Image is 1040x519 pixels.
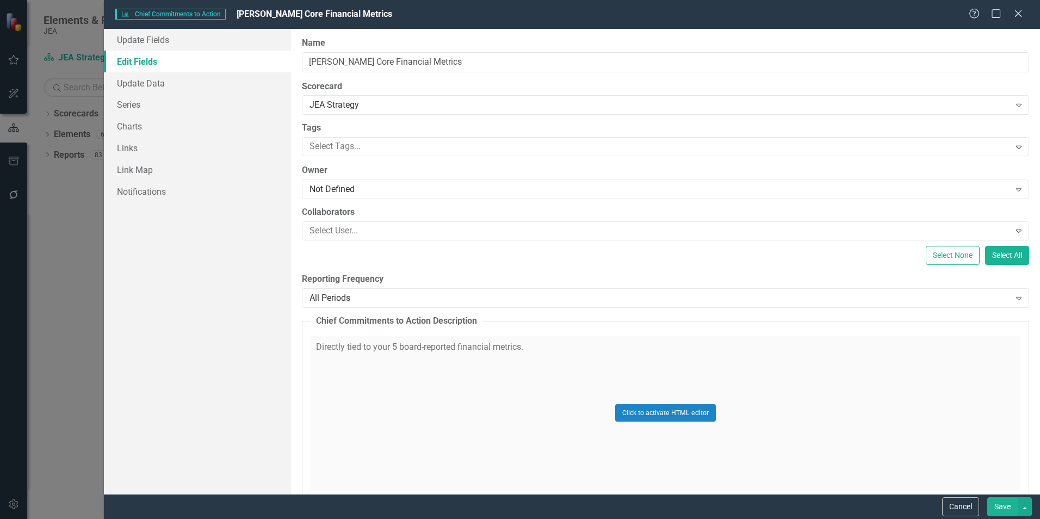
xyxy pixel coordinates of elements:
a: Notifications [104,181,291,202]
span: [PERSON_NAME] Core Financial Metrics [237,9,392,19]
label: Collaborators [302,206,1029,219]
label: Owner [302,164,1029,177]
button: Save [987,497,1018,516]
span: Chief Commitments to Action [115,9,225,20]
button: Cancel [942,497,979,516]
a: Charts [104,115,291,137]
label: Tags [302,122,1029,134]
a: Update Fields [104,29,291,51]
a: Link Map [104,159,291,181]
a: Edit Fields [104,51,291,72]
button: Select All [985,246,1029,265]
label: Name [302,37,1029,50]
a: Series [104,94,291,115]
input: Chief Commitments to Action Name [302,52,1029,72]
a: Links [104,137,291,159]
label: Reporting Frequency [302,273,1029,286]
div: All Periods [309,292,1010,304]
a: Update Data [104,72,291,94]
label: Scorecard [302,81,1029,93]
button: Select None [926,246,980,265]
button: Click to activate HTML editor [615,404,716,422]
div: Not Defined [309,183,1010,196]
legend: Chief Commitments to Action Description [311,315,482,328]
div: JEA Strategy [309,99,1010,112]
